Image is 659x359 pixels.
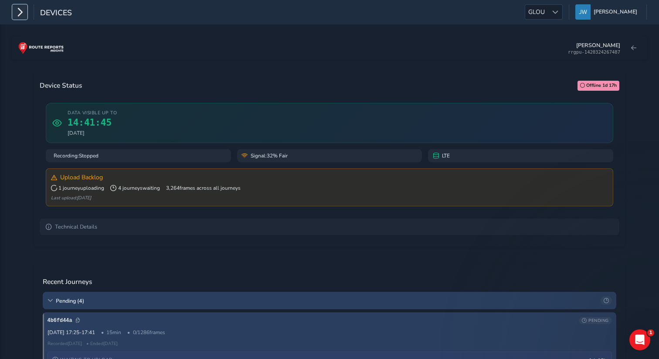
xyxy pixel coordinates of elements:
span: 1 [647,329,654,336]
span: 0 / 1286 frames [127,329,165,336]
span: • Ended [DATE] [86,340,118,347]
div: Last upload: [DATE] [51,195,608,201]
span: LTE [442,152,450,159]
span: 14:41:45 [68,117,117,128]
span: 4 journeys waiting [110,185,160,191]
span: PENDING [588,318,609,323]
span: 15 min [101,329,122,336]
span: [PERSON_NAME] [594,4,637,20]
span: Signal: 32% Fair [251,152,288,159]
span: Recorded [DATE] [48,340,82,347]
span: Pending ( 4 ) [56,297,598,304]
span: Data visible up to [68,109,117,116]
span: Offline 1d 17h [586,82,617,89]
button: Back to device list [626,41,641,55]
span: 3,264 frames across all journeys [166,185,241,191]
span: [DATE] 17:25 - 17:41 [48,329,95,336]
img: rr logo [18,42,64,54]
div: rrgpu-1420324267487 [568,49,620,55]
iframe: Intercom live chat [629,329,650,350]
h3: Device Status [40,82,82,89]
span: 1 journey uploading [51,185,105,191]
span: GLOU [525,5,548,19]
div: [PERSON_NAME] [576,41,620,49]
summary: Technical Details [40,219,619,235]
span: [DATE] [68,130,117,137]
span: Devices [40,7,72,20]
img: diamond-layout [575,4,591,20]
button: [PERSON_NAME] [575,4,640,20]
span: Click to copy journey ID [48,318,80,324]
span: Upload Backlog [60,173,103,181]
h3: Recent Journeys [43,278,92,286]
span: Recording: Stopped [54,152,99,159]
